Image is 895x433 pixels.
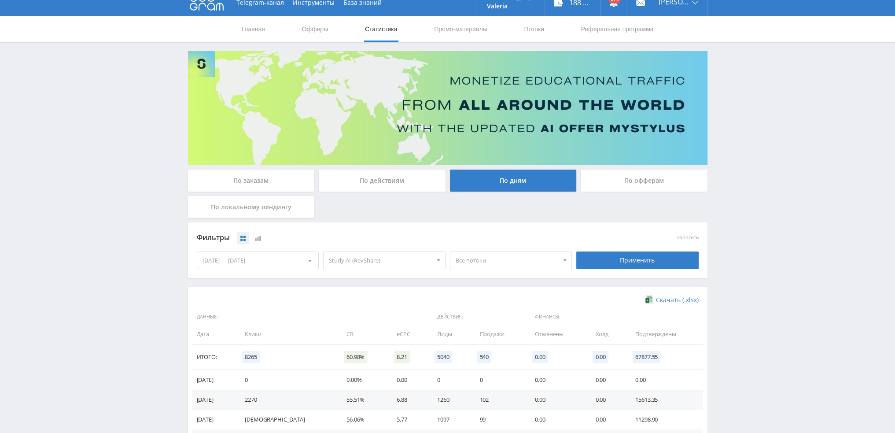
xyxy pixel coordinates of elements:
[471,370,526,390] td: 0
[192,344,236,370] td: Итого:
[344,351,367,363] span: 60.98%
[581,170,707,192] div: По офферам
[428,370,471,390] td: 0
[428,324,471,344] td: Лиды
[197,252,319,269] div: [DATE] — [DATE]
[523,16,545,42] a: Потоки
[580,16,655,42] a: Реферальная программа
[197,231,572,244] div: Фильтры
[188,170,315,192] div: По заказам
[471,390,526,410] td: 102
[338,410,388,429] td: 56.06%
[388,324,428,344] td: eCPC
[192,390,236,410] td: [DATE]
[586,410,626,429] td: 0.00
[626,370,703,390] td: 0.00
[456,252,559,269] span: Все потоки
[586,324,626,344] td: Холд
[656,296,699,303] span: Скачать (.xlsx)
[241,16,266,42] a: Главная
[526,324,586,344] td: Отменены
[487,3,534,10] p: Valeria
[319,170,446,192] div: По действиям
[192,410,236,429] td: [DATE]
[329,252,432,269] span: Study AI (RevShare)
[192,370,236,390] td: [DATE]
[236,324,338,344] td: Клики
[586,370,626,390] td: 0.00
[388,370,428,390] td: 0.00
[586,390,626,410] td: 0.00
[188,196,315,218] div: По локальному лендингу
[435,351,452,363] span: 5040
[338,370,388,390] td: 0.00%
[471,324,526,344] td: Продажи
[477,351,491,363] span: 540
[450,170,577,192] div: По дням
[645,295,653,304] img: xlsx
[626,390,703,410] td: 15613.35
[526,370,586,390] td: 0.00
[431,310,524,325] span: Действия:
[236,410,338,429] td: [DEMOGRAPHIC_DATA]
[633,351,660,363] span: 67877.55
[236,370,338,390] td: 0
[301,16,329,42] a: Офферы
[388,390,428,410] td: 6.88
[576,252,699,269] div: Применить
[338,390,388,410] td: 55.51%
[428,390,471,410] td: 1260
[526,390,586,410] td: 0.00
[394,351,409,363] span: 8.21
[428,410,471,429] td: 1097
[645,296,698,304] a: Скачать (.xlsx)
[188,51,707,165] img: Banner
[626,410,703,429] td: 11298.90
[388,410,428,429] td: 5.77
[242,351,259,363] span: 8265
[526,410,586,429] td: 0.00
[626,324,703,344] td: Подтверждены
[192,310,427,325] span: Данные:
[532,351,548,363] span: 0.00
[593,351,608,363] span: 0.00
[433,16,488,42] a: Промо-материалы
[192,324,236,344] td: Дата
[528,310,700,325] span: Финансы:
[236,390,338,410] td: 2270
[338,324,388,344] td: CR
[364,16,398,42] a: Статистика
[677,235,699,241] button: сбросить
[471,410,526,429] td: 99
